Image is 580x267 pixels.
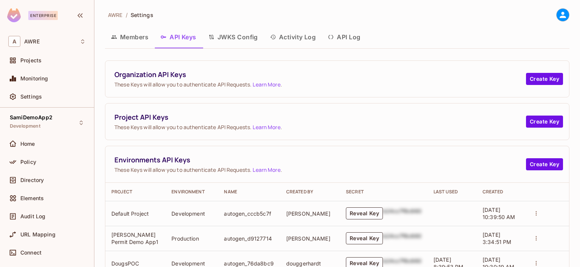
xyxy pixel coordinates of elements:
[165,201,218,226] td: Development
[531,233,541,244] button: actions
[483,207,515,220] span: [DATE] 10:39:50 AM
[28,11,58,20] div: Enterprise
[108,11,123,19] span: AWRE
[253,166,280,173] a: Learn More
[114,155,526,165] span: Environments API Keys
[253,81,280,88] a: Learn More
[286,189,334,195] div: Created By
[531,208,541,219] button: actions
[114,81,526,88] span: These Keys will allow you to authenticate API Requests. .
[105,28,154,46] button: Members
[20,232,56,238] span: URL Mapping
[114,166,526,173] span: These Keys will allow you to authenticate API Requests. .
[280,201,340,226] td: [PERSON_NAME]
[20,76,48,82] span: Monitoring
[111,189,159,195] div: Project
[483,232,512,245] span: [DATE] 3:34:51 PM
[154,28,202,46] button: API Keys
[126,11,128,19] li: /
[526,158,563,170] button: Create Key
[483,189,519,195] div: Created
[171,189,212,195] div: Environment
[10,114,52,120] span: SamiDemoApp2
[10,123,40,129] span: Development
[383,207,421,219] div: b24cc7f8c660
[346,232,383,244] button: Reveal Key
[383,232,421,244] div: b24cc7f8c660
[131,11,153,19] span: Settings
[20,94,42,100] span: Settings
[526,116,563,128] button: Create Key
[526,73,563,85] button: Create Key
[322,28,366,46] button: API Log
[433,189,470,195] div: Last Used
[20,213,45,219] span: Audit Log
[202,28,264,46] button: JWKS Config
[346,189,421,195] div: Secret
[20,159,36,165] span: Policy
[280,226,340,251] td: [PERSON_NAME]
[20,177,44,183] span: Directory
[264,28,322,46] button: Activity Log
[8,36,20,47] span: A
[7,8,21,22] img: SReyMgAAAABJRU5ErkJggg==
[218,226,280,251] td: autogen_d9127714
[114,123,526,131] span: These Keys will allow you to authenticate API Requests. .
[20,195,44,201] span: Elements
[20,57,42,63] span: Projects
[253,123,280,131] a: Learn More
[218,201,280,226] td: autogen_cccb5c7f
[224,189,274,195] div: Name
[346,207,383,219] button: Reveal Key
[114,70,526,79] span: Organization API Keys
[114,113,526,122] span: Project API Keys
[20,250,42,256] span: Connect
[165,226,218,251] td: Production
[24,39,40,45] span: Workspace: AWRE
[105,201,165,226] td: Default Project
[105,226,165,251] td: [PERSON_NAME] Permit Demo App1
[20,141,35,147] span: Home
